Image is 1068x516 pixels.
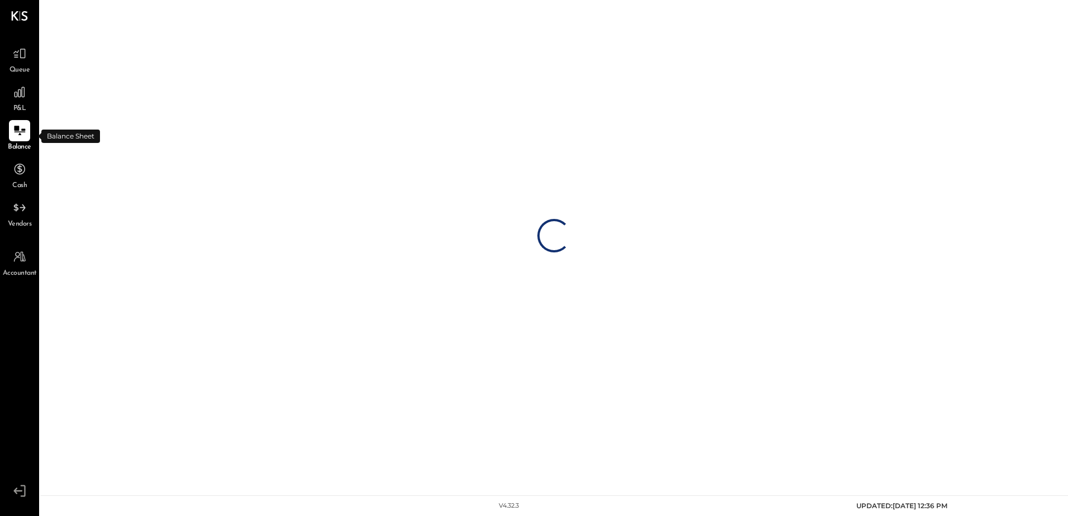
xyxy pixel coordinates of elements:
span: Queue [9,65,30,75]
a: Balance [1,120,39,152]
div: v 4.32.3 [499,501,519,510]
div: Balance Sheet [41,130,100,143]
span: Balance [8,142,31,152]
span: Accountant [3,269,37,279]
a: P&L [1,82,39,114]
a: Vendors [1,197,39,230]
span: P&L [13,104,26,114]
span: Cash [12,181,27,191]
span: Vendors [8,219,32,230]
a: Queue [1,43,39,75]
a: Accountant [1,246,39,279]
a: Cash [1,159,39,191]
span: UPDATED: [DATE] 12:36 PM [856,501,947,510]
